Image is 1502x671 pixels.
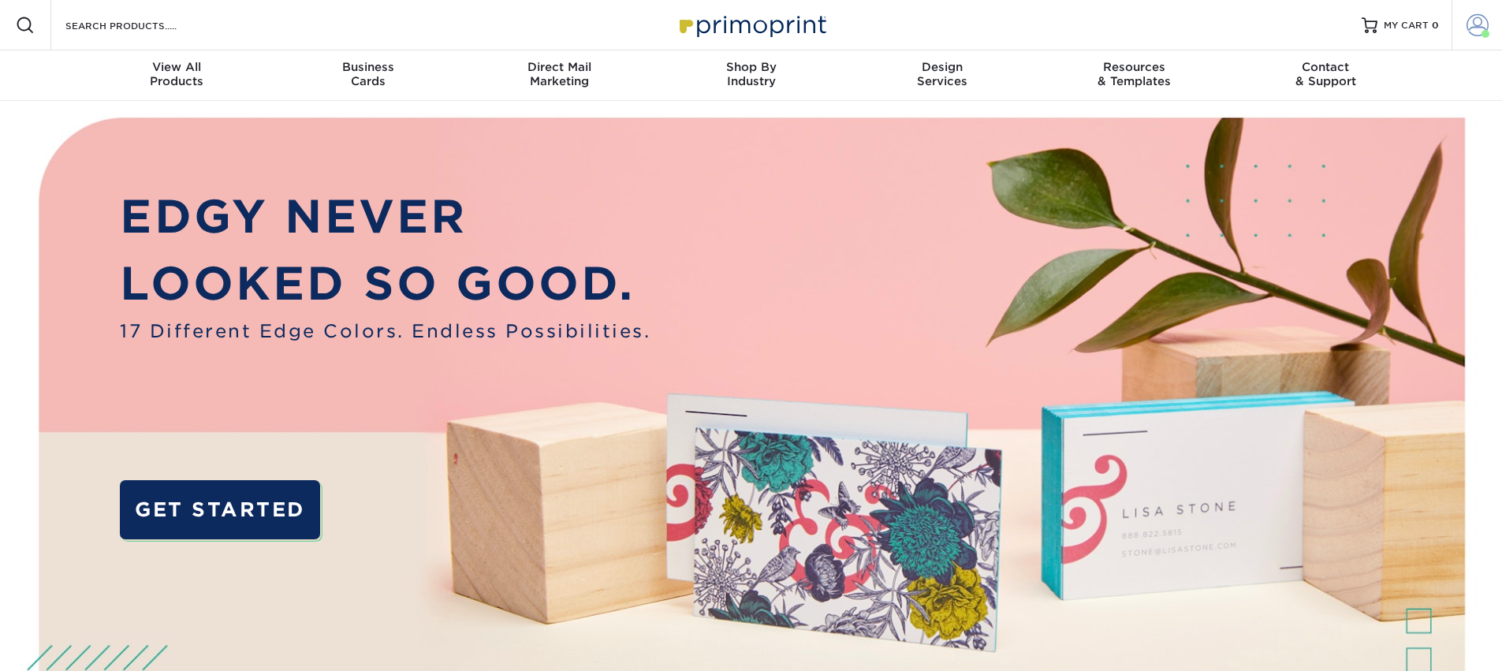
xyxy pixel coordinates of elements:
[120,480,319,539] a: GET STARTED
[272,60,464,74] span: Business
[81,50,273,101] a: View AllProducts
[64,16,218,35] input: SEARCH PRODUCTS.....
[81,60,273,74] span: View All
[655,60,847,74] span: Shop By
[655,60,847,88] div: Industry
[272,60,464,88] div: Cards
[120,318,650,345] span: 17 Different Edge Colors. Endless Possibilities.
[1230,50,1422,101] a: Contact& Support
[1038,60,1230,74] span: Resources
[120,183,650,251] p: EDGY NEVER
[464,60,655,74] span: Direct Mail
[1432,20,1439,31] span: 0
[81,60,273,88] div: Products
[847,60,1038,74] span: Design
[272,50,464,101] a: BusinessCards
[464,50,655,101] a: Direct MailMarketing
[464,60,655,88] div: Marketing
[847,50,1038,101] a: DesignServices
[1038,60,1230,88] div: & Templates
[1230,60,1422,88] div: & Support
[120,250,650,318] p: LOOKED SO GOOD.
[4,623,134,665] iframe: Google Customer Reviews
[1384,19,1429,32] span: MY CART
[1230,60,1422,74] span: Contact
[1038,50,1230,101] a: Resources& Templates
[673,8,830,42] img: Primoprint
[847,60,1038,88] div: Services
[655,50,847,101] a: Shop ByIndustry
